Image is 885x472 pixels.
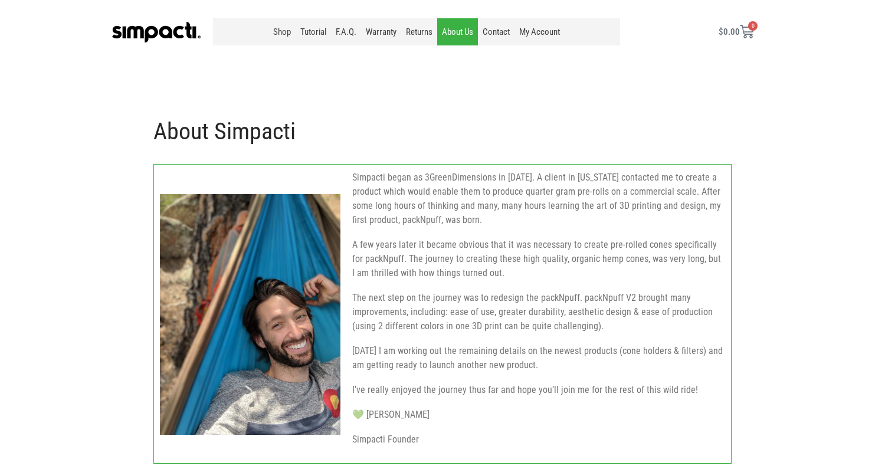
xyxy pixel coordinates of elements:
p: Simpacti began as 3GreenDimensions in [DATE]. A client in [US_STATE] contacted me to create a pro... [352,171,725,227]
a: $0.00 0 [704,18,768,46]
p: 💚 [PERSON_NAME] [352,408,725,422]
p: The next step on the journey was to redesign the packNpuff. packNpuff V2 brought many improvement... [352,291,725,333]
a: F.A.Q. [331,18,361,45]
a: Returns [401,18,437,45]
a: About Us [437,18,478,45]
a: Warranty [361,18,401,45]
a: Shop [268,18,296,45]
h1: About Simpacti [153,117,732,146]
span: 0 [748,21,758,31]
p: [DATE] I am working out the remaining details on the newest products (cone holders & filters) and... [352,344,725,372]
a: Contact [478,18,514,45]
a: My Account [514,18,565,45]
span: $ [719,27,723,37]
bdi: 0.00 [719,27,740,37]
a: Tutorial [296,18,331,45]
p: A few years later it became obvious that it was necessary to create pre-rolled cones specifically... [352,238,725,280]
p: I’ve really enjoyed the journey thus far and hope you’ll join me for the rest of this wild ride! [352,383,725,397]
p: Simpacti Founder [352,432,725,447]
